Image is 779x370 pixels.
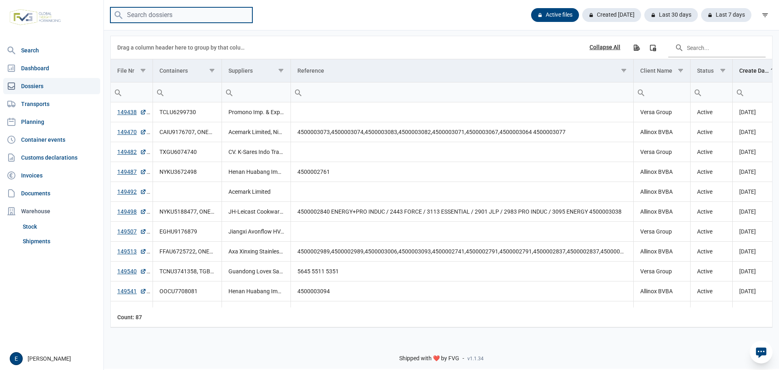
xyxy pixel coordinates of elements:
[633,262,690,281] td: Versa Group
[222,281,291,301] td: Henan Huabang Implement & Cooker Co., Ltd.
[111,82,153,102] input: Filter cell
[153,142,222,162] td: TXGU6074740
[691,82,732,102] input: Filter cell
[153,222,222,242] td: EGHU9176879
[117,188,146,196] a: 149492
[634,82,690,102] input: Filter cell
[222,202,291,222] td: JH-Leicast Cookware Co., Ltd., [PERSON_NAME] Cookware Co., Ltd.
[222,82,291,102] input: Filter cell
[701,8,751,22] div: Last 7 days
[19,234,100,249] a: Shipments
[153,82,222,102] input: Filter cell
[633,182,690,202] td: Allinox BVBA
[117,41,247,54] div: Drag a column header here to group by that column
[110,7,252,23] input: Search dossiers
[291,262,634,281] td: 5645 5511 5351
[739,169,756,175] span: [DATE]
[117,128,146,136] a: 149470
[3,203,100,219] div: Warehouse
[222,242,291,262] td: Axa Xinxing Stainless Steel Co., Ltd.
[278,67,284,74] span: Show filter options for column 'Suppliers'
[668,38,766,57] input: Search in the data grid
[629,40,643,55] div: Export all data to Excel
[153,281,222,301] td: OOCU7708081
[153,242,222,262] td: FFAU6725722, ONEU1842530, ONEU5381251, ONEU5382772, ONEU5598186, TCNU4084010, TCNU6106280
[691,222,733,242] td: Active
[633,59,690,82] td: Column Client Name
[3,167,100,184] a: Invoices
[691,242,733,262] td: Active
[111,59,153,82] td: Column File Nr
[678,67,684,74] span: Show filter options for column 'Client Name'
[691,262,733,281] td: Active
[117,36,766,59] div: Data grid toolbar
[691,202,733,222] td: Active
[733,82,747,102] div: Search box
[291,202,634,222] td: 4500002840 ENERGY+PRO INDUC / 2443 FORCE / 3113 ESSENTIAL / 2901 JLP / 2983 PRO INDUC / 3095 ENER...
[691,142,733,162] td: Active
[633,301,690,321] td: Versa Group
[633,222,690,242] td: Versa Group
[222,102,291,122] td: Promono Imp. & Exp. Co., Ltd.
[3,60,100,76] a: Dashboard
[117,287,146,295] a: 149541
[691,301,733,321] td: Active
[10,352,99,365] div: [PERSON_NAME]
[291,281,634,301] td: 4500003094
[399,355,459,362] span: Shipped with ❤️ by FVG
[153,122,222,142] td: CAIU9176707, ONEU5424630, TRHU6450386, UETU4150741
[691,82,705,102] div: Search box
[633,202,690,222] td: Allinox BVBA
[222,162,291,182] td: Henan Huabang Implement & Cooker Co., Ltd.
[633,122,690,142] td: Allinox BVBA
[291,301,634,321] td: JBL25-0702ABC
[159,67,188,74] div: Containers
[3,185,100,201] a: Documents
[3,42,100,58] a: Search
[291,242,634,262] td: 4500002989,4500002989,4500003006,4500003093,4500002741,4500002791,4500002791,4500002837,450000283...
[222,262,291,281] td: Guandong Lovex Sanitary
[582,8,641,22] div: Created [DATE]
[140,67,146,74] span: Show filter options for column 'File Nr'
[691,82,733,102] td: Filter cell
[633,82,690,102] td: Filter cell
[222,122,291,142] td: Acemark Limited, Ningbo Sidengli Import and Export Co., Ltd.
[739,188,756,195] span: [DATE]
[222,82,237,102] div: Search box
[633,142,690,162] td: Versa Group
[691,162,733,182] td: Active
[153,162,222,182] td: NYKU3672498
[117,67,134,74] div: File Nr
[697,67,714,74] div: Status
[691,59,733,82] td: Column Status
[222,182,291,202] td: Acemark Limited
[291,82,633,102] input: Filter cell
[644,8,698,22] div: Last 30 days
[117,208,146,216] a: 149498
[691,281,733,301] td: Active
[621,67,627,74] span: Show filter options for column 'Reference'
[10,352,23,365] button: E
[739,149,756,155] span: [DATE]
[291,162,634,182] td: 4500002761
[111,36,772,327] div: Data grid with 87 rows and 7 columns
[739,129,756,135] span: [DATE]
[117,313,146,321] div: File Nr Count: 87
[739,67,769,74] div: Create Date
[291,59,634,82] td: Column Reference
[633,162,690,182] td: Allinox BVBA
[733,82,775,102] input: Filter cell
[117,227,146,236] a: 149507
[531,8,579,22] div: Active files
[3,78,100,94] a: Dossiers
[633,281,690,301] td: Allinox BVBA
[222,82,291,102] td: Filter cell
[153,301,222,321] td: EMCU8784950, TXGU7376019, WFHU5189703
[739,268,756,275] span: [DATE]
[153,82,168,102] div: Search box
[111,82,125,102] div: Search box
[3,96,100,112] a: Transports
